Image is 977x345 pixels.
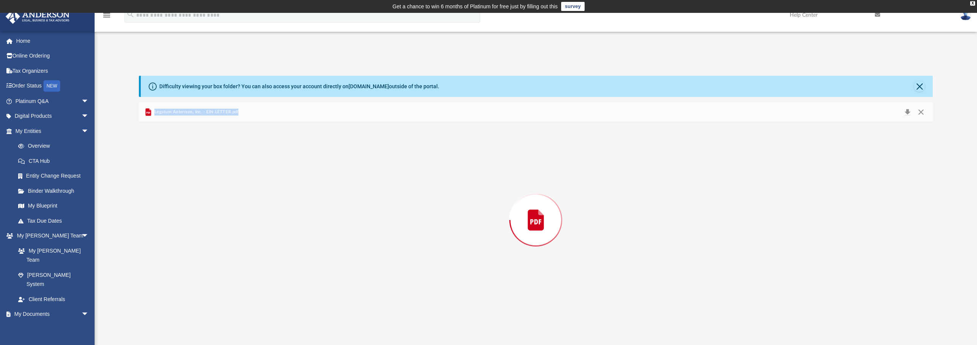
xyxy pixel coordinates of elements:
[81,109,96,124] span: arrow_drop_down
[81,307,96,322] span: arrow_drop_down
[102,14,111,20] a: menu
[5,94,100,109] a: Platinum Q&Aarrow_drop_down
[11,267,96,292] a: [PERSON_NAME] System
[11,292,96,307] a: Client Referrals
[970,1,975,6] div: close
[392,2,558,11] div: Get a chance to win 6 months of Platinum for free just by filling out this
[561,2,585,11] a: survey
[44,80,60,92] div: NEW
[960,9,971,20] img: User Pic
[81,228,96,244] span: arrow_drop_down
[126,10,135,19] i: search
[901,107,915,117] button: Download
[914,107,928,117] button: Close
[102,11,111,20] i: menu
[5,33,100,48] a: Home
[11,169,100,184] a: Entity Change Request
[11,213,100,228] a: Tax Due Dates
[11,153,100,169] a: CTA Hub
[5,123,100,139] a: My Entitiesarrow_drop_down
[5,228,96,244] a: My [PERSON_NAME] Teamarrow_drop_down
[11,243,93,267] a: My [PERSON_NAME] Team
[159,83,439,91] div: Difficulty viewing your box folder? You can also access your account directly on outside of the p...
[153,109,239,116] span: Legatum Aeternum, Inc. - EIN LETTER.pdf
[5,63,100,78] a: Tax Organizers
[914,81,925,92] button: Close
[81,123,96,139] span: arrow_drop_down
[5,48,100,64] a: Online Ordering
[348,83,389,89] a: [DOMAIN_NAME]
[11,183,100,198] a: Binder Walkthrough
[5,307,96,322] a: My Documentsarrow_drop_down
[139,102,933,318] div: Preview
[3,9,72,24] img: Anderson Advisors Platinum Portal
[11,139,100,154] a: Overview
[11,198,96,214] a: My Blueprint
[81,94,96,109] span: arrow_drop_down
[5,78,100,94] a: Order StatusNEW
[5,109,100,124] a: Digital Productsarrow_drop_down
